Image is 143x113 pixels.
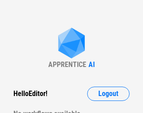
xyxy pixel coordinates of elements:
[98,90,118,97] span: Logout
[13,87,47,101] div: Hello Editor !
[88,60,95,69] div: AI
[48,60,86,69] div: APPRENTICE
[87,87,130,101] button: Logout
[54,28,89,60] img: Apprentice AI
